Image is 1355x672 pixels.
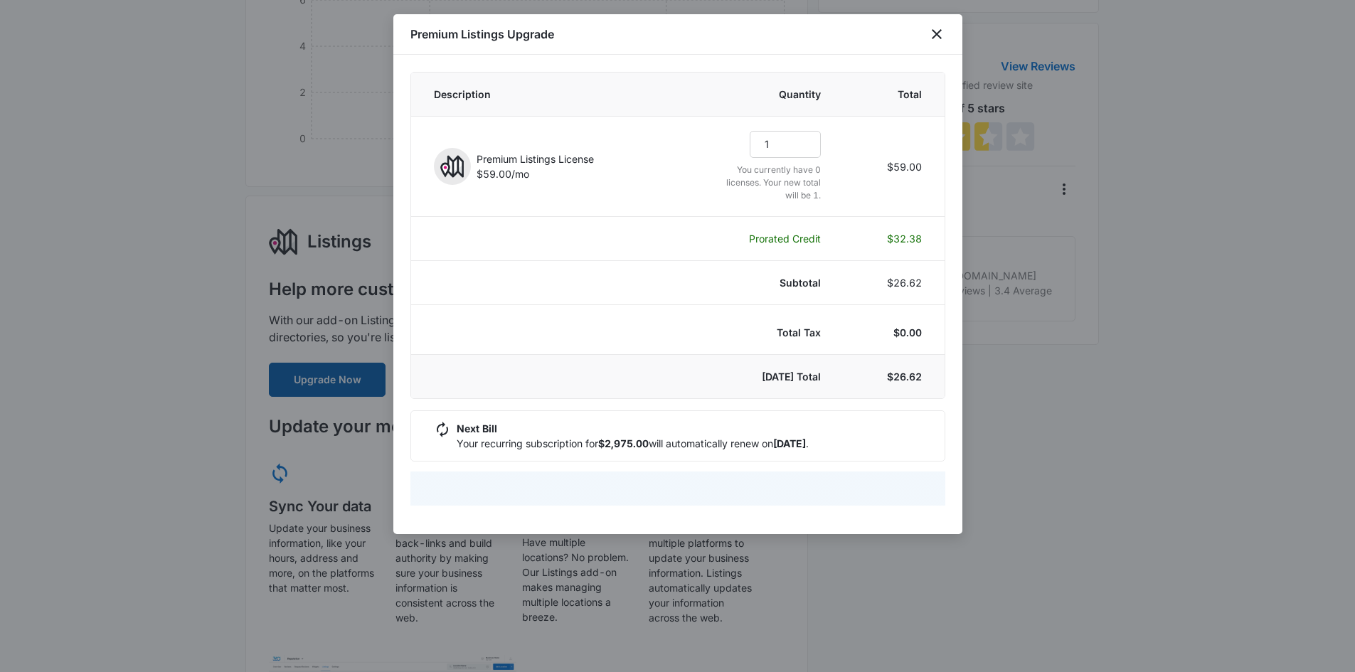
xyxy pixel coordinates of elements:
[773,437,806,449] strong: [DATE]
[718,164,821,202] p: You currently have 0 licenses. Your new total will be 1.
[713,325,821,340] p: Total Tax
[928,26,945,43] button: close
[855,369,922,384] p: $26.62
[713,231,821,246] p: Prorated Credit
[410,26,554,43] h1: Premium Listings Upgrade
[838,117,945,217] td: $59.00
[838,261,945,305] td: $26.62
[855,87,922,102] span: Total
[477,151,594,166] p: Premium Listings License
[434,87,679,102] span: Description
[855,231,922,246] p: $32.38
[477,166,594,181] p: $59.00/mo
[598,437,649,449] strong: $2,975.00
[457,436,922,451] p: Your recurring subscription for will automatically renew on .
[440,154,464,178] img: Premium Listings License
[713,275,821,290] p: Subtotal
[855,325,922,340] p: $0.00
[713,369,821,384] p: [DATE] Total
[713,87,821,102] span: Quantity
[457,421,922,436] p: Next Bill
